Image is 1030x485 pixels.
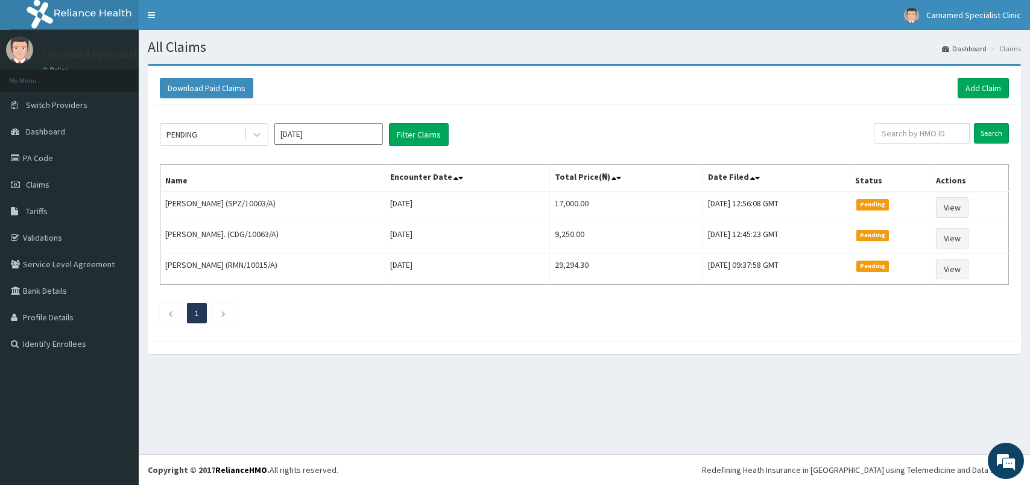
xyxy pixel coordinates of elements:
[385,254,550,285] td: [DATE]
[942,43,987,54] a: Dashboard
[26,126,65,137] span: Dashboard
[160,192,385,223] td: [PERSON_NAME] (SPZ/10003/A)
[550,223,703,254] td: 9,250.00
[6,36,33,63] img: User Image
[550,192,703,223] td: 17,000.00
[550,254,703,285] td: 29,294.30
[385,192,550,223] td: [DATE]
[702,464,1021,476] div: Redefining Heath Insurance in [GEOGRAPHIC_DATA] using Telemedicine and Data Science!
[703,165,850,192] th: Date Filed
[856,261,889,271] span: Pending
[926,10,1021,21] span: Carnamed Specialist Clinic
[42,49,166,60] p: Carnamed Specialist Clinic
[160,223,385,254] td: [PERSON_NAME]. (CDG/10063/A)
[168,308,173,319] a: Previous page
[385,223,550,254] td: [DATE]
[936,259,968,279] a: View
[385,165,550,192] th: Encounter Date
[703,223,850,254] td: [DATE] 12:45:23 GMT
[703,192,850,223] td: [DATE] 12:56:08 GMT
[936,197,968,218] a: View
[274,123,383,145] input: Select Month and Year
[930,165,1008,192] th: Actions
[221,308,226,319] a: Next page
[550,165,703,192] th: Total Price(₦)
[160,165,385,192] th: Name
[958,78,1009,98] a: Add Claim
[874,123,970,144] input: Search by HMO ID
[166,128,197,141] div: PENDING
[850,165,930,192] th: Status
[160,254,385,285] td: [PERSON_NAME] (RMN/10015/A)
[856,199,889,210] span: Pending
[988,43,1021,54] li: Claims
[139,454,1030,485] footer: All rights reserved.
[215,464,267,475] a: RelianceHMO
[160,78,253,98] button: Download Paid Claims
[42,66,71,74] a: Online
[26,179,49,190] span: Claims
[26,100,87,110] span: Switch Providers
[148,39,1021,55] h1: All Claims
[195,308,199,319] a: Page 1 is your current page
[703,254,850,285] td: [DATE] 09:37:58 GMT
[26,206,48,217] span: Tariffs
[936,228,968,249] a: View
[856,230,889,241] span: Pending
[904,8,919,23] img: User Image
[148,464,270,475] strong: Copyright © 2017 .
[974,123,1009,144] input: Search
[389,123,449,146] button: Filter Claims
